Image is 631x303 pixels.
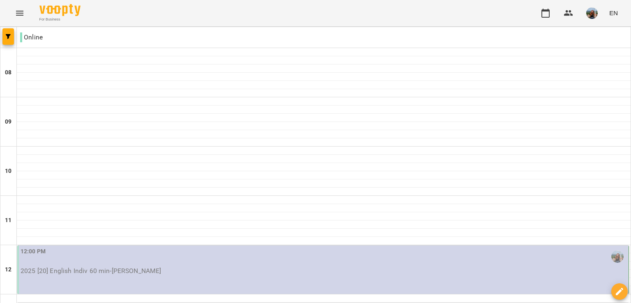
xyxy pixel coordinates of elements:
h6: 12 [5,265,12,274]
span: For Business [39,17,81,22]
p: Online [20,32,43,42]
h6: 10 [5,167,12,176]
button: Menu [10,3,30,23]
span: EN [609,9,618,17]
h6: 08 [5,68,12,77]
img: fade860515acdeec7c3b3e8f399b7c1b.jpg [586,7,598,19]
img: Voopty Logo [39,4,81,16]
label: 12:00 PM [21,247,46,256]
h6: 09 [5,117,12,126]
button: EN [606,5,621,21]
img: Лебеденко Катерина (а) [611,250,624,263]
p: 2025 [20] English Indiv 60 min - [PERSON_NAME] [21,266,627,276]
h6: 11 [5,216,12,225]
